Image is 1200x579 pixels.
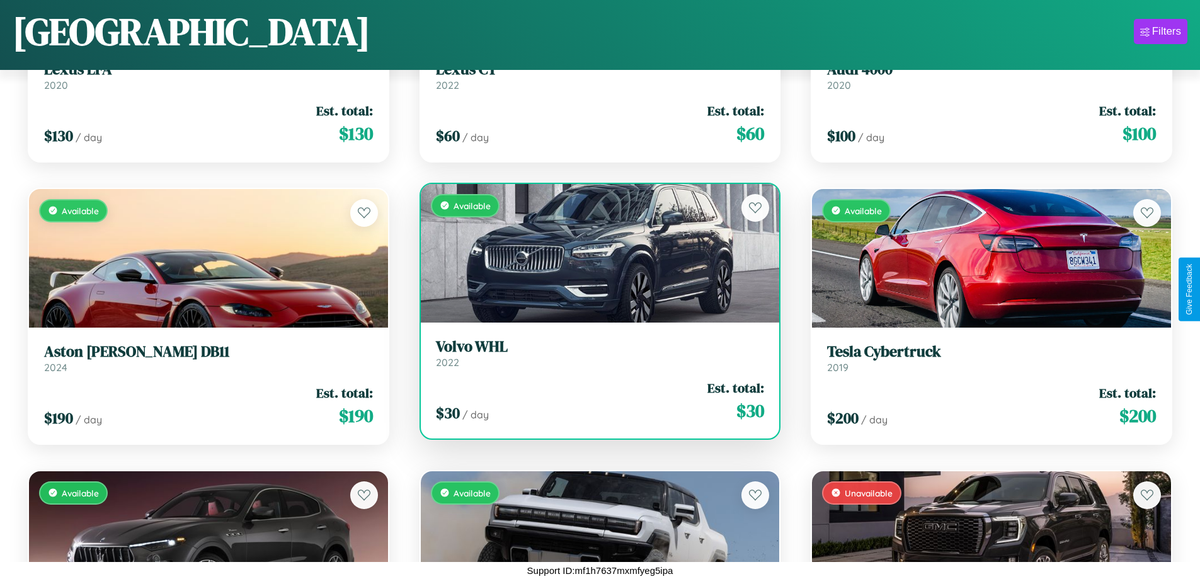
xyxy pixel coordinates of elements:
[707,101,764,120] span: Est. total:
[1123,121,1156,146] span: $ 100
[1134,19,1187,44] button: Filters
[736,398,764,423] span: $ 30
[44,60,373,91] a: Lexus LFA2020
[339,403,373,428] span: $ 190
[13,6,370,57] h1: [GEOGRAPHIC_DATA]
[827,125,855,146] span: $ 100
[436,403,460,423] span: $ 30
[1099,384,1156,402] span: Est. total:
[707,379,764,397] span: Est. total:
[827,60,1156,79] h3: Audi 4000
[44,79,68,91] span: 2020
[76,131,102,144] span: / day
[1152,25,1181,38] div: Filters
[858,131,884,144] span: / day
[436,79,459,91] span: 2022
[736,121,764,146] span: $ 60
[845,488,893,498] span: Unavailable
[436,338,765,369] a: Volvo WHL2022
[316,384,373,402] span: Est. total:
[436,356,459,369] span: 2022
[827,60,1156,91] a: Audi 40002020
[44,125,73,146] span: $ 130
[827,79,851,91] span: 2020
[527,562,673,579] p: Support ID: mf1h7637mxmfyeg5ipa
[1119,403,1156,428] span: $ 200
[462,131,489,144] span: / day
[827,408,859,428] span: $ 200
[827,361,849,374] span: 2019
[436,60,765,91] a: Lexus CT2022
[436,125,460,146] span: $ 60
[44,343,373,374] a: Aston [PERSON_NAME] DB112024
[44,361,67,374] span: 2024
[339,121,373,146] span: $ 130
[827,343,1156,374] a: Tesla Cybertruck2019
[62,205,99,216] span: Available
[436,338,765,356] h3: Volvo WHL
[76,413,102,426] span: / day
[44,343,373,361] h3: Aston [PERSON_NAME] DB11
[861,413,888,426] span: / day
[454,488,491,498] span: Available
[316,101,373,120] span: Est. total:
[462,408,489,421] span: / day
[827,343,1156,361] h3: Tesla Cybertruck
[44,408,73,428] span: $ 190
[436,60,765,79] h3: Lexus CT
[1185,264,1194,315] div: Give Feedback
[1099,101,1156,120] span: Est. total:
[845,205,882,216] span: Available
[454,200,491,211] span: Available
[44,60,373,79] h3: Lexus LFA
[62,488,99,498] span: Available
